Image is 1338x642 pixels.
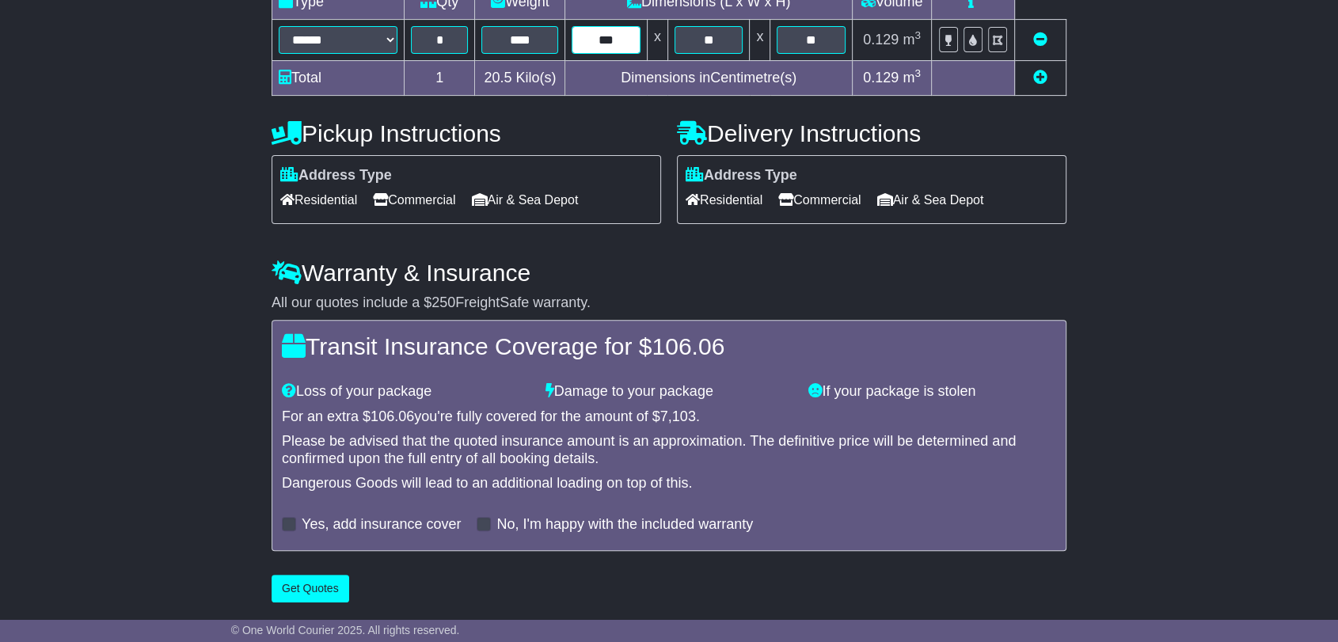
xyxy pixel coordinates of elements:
span: Commercial [373,188,455,212]
h4: Transit Insurance Coverage for $ [282,333,1056,359]
span: Residential [686,188,762,212]
span: 0.129 [863,70,899,85]
sup: 3 [914,67,921,79]
a: Remove this item [1033,32,1047,47]
label: Yes, add insurance cover [302,516,461,534]
div: All our quotes include a $ FreightSafe warranty. [272,294,1066,312]
span: 0.129 [863,32,899,47]
span: m [903,70,921,85]
td: Dimensions in Centimetre(s) [565,60,853,95]
sup: 3 [914,29,921,41]
div: Damage to your package [538,383,801,401]
div: Please be advised that the quoted insurance amount is an approximation. The definitive price will... [282,433,1056,467]
td: 1 [405,60,475,95]
div: If your package is stolen [800,383,1064,401]
span: m [903,32,921,47]
td: x [647,19,667,60]
label: Address Type [280,167,392,184]
td: x [750,19,770,60]
h4: Delivery Instructions [677,120,1066,146]
button: Get Quotes [272,575,349,602]
label: No, I'm happy with the included warranty [496,516,753,534]
td: Kilo(s) [475,60,565,95]
span: Residential [280,188,357,212]
span: 106.06 [652,333,724,359]
span: Air & Sea Depot [877,188,984,212]
span: © One World Courier 2025. All rights reserved. [231,624,460,636]
div: Dangerous Goods will lead to an additional loading on top of this. [282,475,1056,492]
h4: Warranty & Insurance [272,260,1066,286]
span: 250 [431,294,455,310]
td: Total [272,60,405,95]
span: Air & Sea Depot [472,188,579,212]
span: 20.5 [484,70,511,85]
span: 7,103 [660,408,696,424]
span: 106.06 [371,408,414,424]
h4: Pickup Instructions [272,120,661,146]
label: Address Type [686,167,797,184]
div: Loss of your package [274,383,538,401]
span: Commercial [778,188,861,212]
a: Add new item [1033,70,1047,85]
div: For an extra $ you're fully covered for the amount of $ . [282,408,1056,426]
